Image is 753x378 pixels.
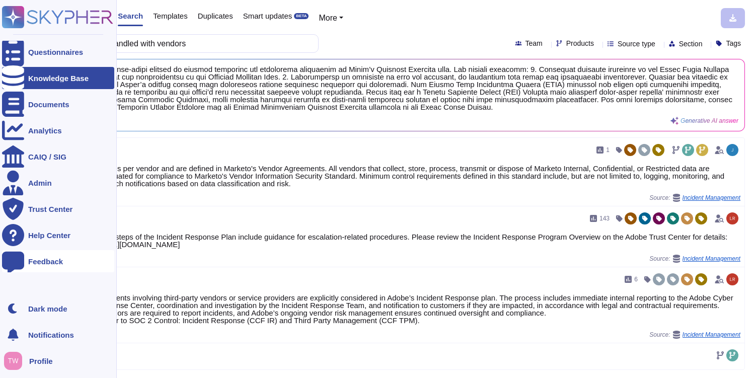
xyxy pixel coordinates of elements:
[28,232,70,239] div: Help Center
[28,305,67,313] div: Dark mode
[319,12,343,24] button: More
[683,195,740,201] span: Incident Management
[726,273,738,285] img: user
[525,40,543,47] span: Team
[649,255,740,263] span: Source:
[118,12,143,20] span: Search
[153,12,187,20] span: Templates
[599,215,610,221] span: 143
[29,357,53,365] span: Profile
[28,48,83,56] div: Questionnaires
[28,258,63,265] div: Feedback
[243,12,292,20] span: Smart updates
[319,14,337,22] span: More
[726,40,741,47] span: Tags
[2,224,114,246] a: Help Center
[2,119,114,141] a: Analytics
[28,205,72,213] div: Trust Center
[679,40,703,47] span: Section
[198,12,233,20] span: Duplicates
[100,165,740,187] div: Varies per vendor and are defined in Marketo's Vendor Agreements. All vendors that collect, store...
[683,256,740,262] span: Incident Management
[100,233,740,248] div: The steps of the Incident Response Plan include guidance for escalation-related procedures. Pleas...
[2,93,114,115] a: Documents
[294,13,309,19] div: BETA
[41,65,738,111] span: Loremipsu dolorsita conse-adipi elitsed do eiusmod temporinc utl etdolorema aliquaenim ad Minim’v...
[40,35,308,52] input: Search a question or template...
[649,331,740,339] span: Source:
[566,40,594,47] span: Products
[28,153,66,161] div: CAIQ / SIG
[2,350,29,372] button: user
[28,331,74,339] span: Notifications
[2,145,114,168] a: CAIQ / SIG
[2,41,114,63] a: Questionnaires
[100,294,740,324] div: Incidents involving third-party vendors or service providers are explicitly considered in Adobe’s...
[28,101,69,108] div: Documents
[726,144,738,156] img: user
[2,172,114,194] a: Admin
[681,118,738,124] span: Generative AI answer
[2,250,114,272] a: Feedback
[2,67,114,89] a: Knowledge Base
[28,127,62,134] div: Analytics
[4,352,22,370] img: user
[649,194,740,202] span: Source:
[28,179,52,187] div: Admin
[618,40,655,47] span: Source type
[726,212,738,224] img: user
[606,147,610,153] span: 1
[634,276,638,282] span: 6
[683,332,740,338] span: Incident Management
[2,198,114,220] a: Trust Center
[28,74,89,82] div: Knowledge Base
